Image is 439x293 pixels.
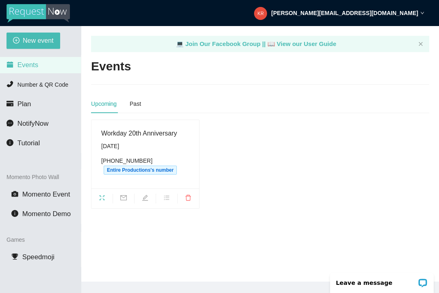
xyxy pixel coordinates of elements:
div: Upcoming [91,99,117,108]
div: Workday 20th Anniversary [101,128,189,138]
span: Speedmoji [22,253,54,261]
span: credit-card [7,100,13,107]
span: down [420,11,424,15]
span: message [7,120,13,127]
span: Momento Demo [22,210,71,218]
iframe: LiveChat chat widget [325,267,439,293]
span: Plan [17,100,31,108]
div: [DATE] [101,142,189,151]
span: info-circle [7,139,13,146]
img: RequestNow [7,4,70,23]
span: info-circle [11,210,18,217]
span: trophy [11,253,18,260]
div: [PHONE_NUMBER] [101,156,189,175]
span: edit [135,195,156,203]
span: calendar [7,61,13,68]
span: laptop [176,40,184,47]
span: bars [156,195,177,203]
span: Events [17,61,38,69]
span: mail [113,195,134,203]
span: Tutorial [17,139,40,147]
span: camera [11,190,18,197]
a: laptop Join Our Facebook Group || [176,40,267,47]
div: Past [130,99,141,108]
span: Entire Productions's number [104,166,177,175]
button: plus-circleNew event [7,33,60,49]
span: phone [7,81,13,87]
span: fullscreen [91,195,113,203]
span: plus-circle [13,37,20,45]
a: laptop View our User Guide [267,40,337,47]
span: close [418,42,423,46]
button: close [418,42,423,47]
img: 211e07f97d2432e6b398fd61e2243c98 [254,7,267,20]
span: New event [23,35,54,46]
span: laptop [267,40,275,47]
h2: Events [91,58,131,75]
strong: [PERSON_NAME][EMAIL_ADDRESS][DOMAIN_NAME] [271,10,418,16]
span: Momento Event [22,190,70,198]
span: delete [178,195,199,203]
span: Number & QR Code [17,81,68,88]
span: NotifyNow [17,120,48,127]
